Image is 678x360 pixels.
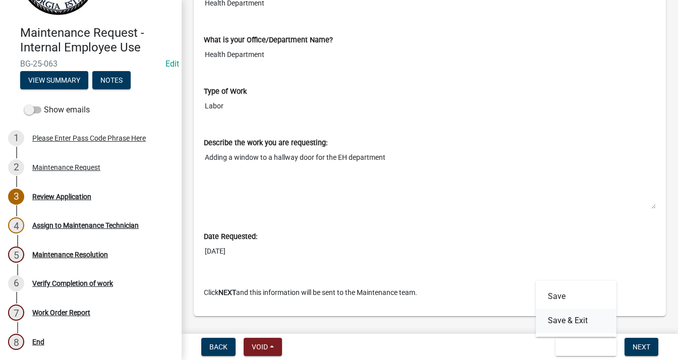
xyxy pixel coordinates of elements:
[8,217,24,233] div: 4
[8,159,24,175] div: 2
[165,59,179,69] a: Edit
[633,343,650,351] span: Next
[32,251,108,258] div: Maintenance Resolution
[32,280,113,287] div: Verify Completion of work
[32,164,100,171] div: Maintenance Request
[204,148,656,209] textarea: Adding a window to a hallway door for the EH department
[32,222,139,229] div: Assign to Maintenance Technician
[92,77,131,85] wm-modal-confirm: Notes
[92,71,131,89] button: Notes
[204,233,257,241] label: Date Requested:
[204,88,247,95] label: Type of Work
[20,26,174,55] h4: Maintenance Request - Internal Employee Use
[218,288,236,296] strong: NEXT
[536,309,616,333] button: Save & Exit
[8,189,24,205] div: 3
[8,247,24,263] div: 5
[201,338,236,356] button: Back
[625,338,658,356] button: Next
[204,287,656,298] p: Click and this information will be sent to the Maintenance team.
[24,104,90,116] label: Show emails
[8,334,24,350] div: 8
[165,59,179,69] wm-modal-confirm: Edit Application Number
[20,77,88,85] wm-modal-confirm: Summary
[536,284,616,309] button: Save
[209,343,228,351] span: Back
[8,275,24,291] div: 6
[8,130,24,146] div: 1
[536,280,616,337] div: Save & Exit
[20,59,161,69] span: BG-25-063
[20,71,88,89] button: View Summary
[32,309,90,316] div: Work Order Report
[32,193,91,200] div: Review Application
[32,135,146,142] div: Please Enter Pass Code Phrase Here
[204,37,333,44] label: What is your Office/Department Name?
[252,343,268,351] span: Void
[32,338,44,345] div: End
[204,140,327,147] label: Describe the work you are requesting:
[555,338,616,356] button: Save & Exit
[8,305,24,321] div: 7
[563,343,602,351] span: Save & Exit
[244,338,282,356] button: Void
